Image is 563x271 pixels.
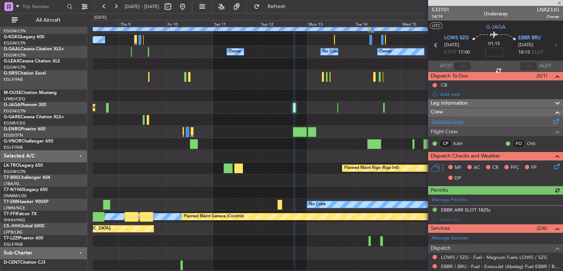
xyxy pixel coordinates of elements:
[261,4,292,9] span: Refresh
[458,49,470,56] span: 17:00
[4,47,21,51] span: G-GAAL
[4,181,20,187] a: LTBA/ISL
[119,20,166,27] div: Thu 9
[184,211,244,222] div: Planned Maint Geneva (Cointrin)
[455,175,461,182] span: DP
[486,23,505,31] span: G-JAGA
[431,72,468,80] span: Dispatch To-Dos
[250,1,294,12] button: Refresh
[4,224,19,228] span: CS-JHH
[4,108,26,114] a: EGGW/LTN
[4,40,26,46] a: EGGW/LTN
[4,200,18,204] span: T7-EMI
[4,224,44,228] a: CS-JHHGlobal 6000
[4,127,21,131] span: G-ENRG
[431,224,450,233] span: Services
[4,47,64,51] a: G-GAALCessna Citation XLS+
[4,96,25,102] a: LFMD/CEQ
[72,20,119,27] div: Wed 8
[4,242,23,247] a: EGLF/FAB
[537,72,547,80] span: (0/1)
[4,91,21,95] span: M-OUSE
[432,6,449,14] span: 533101
[539,62,551,70] span: ALDT
[307,20,354,27] div: Mon 13
[213,20,260,27] div: Sat 11
[4,53,26,58] a: EGGW/LTN
[4,176,50,180] a: T7-BREChallenger 604
[4,71,46,76] a: G-SIRSCitation Excel
[518,49,530,56] span: 18:15
[4,28,26,34] a: EGGW/LTN
[518,35,541,42] span: EBBR BRU
[8,14,80,26] button: All Aircraft
[260,20,307,27] div: Sun 12
[4,139,53,144] a: G-VNORChallenger 650
[432,14,449,20] span: 14/19
[4,139,22,144] span: G-VNOR
[537,6,559,14] span: LNX23JG
[4,193,26,199] a: DNMM/LOS
[4,169,26,174] a: EGGW/LTN
[4,236,43,241] a: T7-LZZIPraetor 600
[4,59,19,64] span: G-LEAX
[532,49,544,56] span: ELDT
[440,91,559,97] div: Add new
[455,164,461,171] span: MF
[537,224,547,232] span: (2/6)
[4,212,16,216] span: T7-FFI
[401,20,448,27] div: Wed 15
[432,235,468,242] a: Manage Services
[4,91,57,95] a: M-OUSECitation Mustang
[4,217,25,223] a: VHHH/HKG
[354,20,401,27] div: Tue 14
[453,140,470,147] a: KAH
[4,35,21,39] span: G-KGKG
[441,82,447,88] div: CB
[440,62,452,70] span: ATOT
[4,115,21,119] span: G-GARE
[166,20,213,27] div: Fri 10
[431,152,500,160] span: Dispatch Checks and Weather
[4,71,18,76] span: G-SIRS
[4,260,45,265] a: D-CENTCitation CJ3
[474,164,480,171] span: AC
[344,163,399,174] div: Planned Maint Riga (Riga Intl)
[4,163,19,168] span: LX-TRO
[431,99,468,108] span: Leg Information
[484,10,508,18] div: Underway
[513,140,525,148] div: FO
[441,263,559,270] a: EBBR / BRU - Fuel - ExecuJet (Abelag) Fuel EBBR / BRU
[431,244,451,253] span: Dispatch
[4,120,26,126] a: EGNR/CEG
[531,164,537,171] span: FP
[537,14,559,20] span: Owner
[4,127,45,131] a: G-ENRGPraetor 600
[4,115,64,119] a: G-GARECessna Citation XLS+
[309,199,326,210] div: No Crew
[431,128,458,136] span: Flight Crew
[4,230,23,235] a: LFPB/LBG
[527,140,543,147] a: CHS
[518,41,533,49] span: [DATE]
[4,163,43,168] a: LX-TROLegacy 650
[323,46,339,57] div: No Crew
[4,103,21,107] span: G-JAGA
[4,176,19,180] span: T7-BRE
[441,254,547,260] a: LOWS / SZG - Fuel - Magnum Fuels LOWS / SZG
[4,200,48,204] a: T7-EMIHawker 900XP
[4,35,44,39] a: G-KGKGLegacy 600
[444,35,469,42] span: LOWS SZG
[444,41,459,49] span: [DATE]
[125,3,159,10] span: [DATE] - [DATE]
[488,40,500,48] span: 01:15
[444,49,456,56] span: ETOT
[4,188,48,192] a: T7-N1960Legacy 650
[4,133,23,138] a: EGSS/STN
[379,46,392,57] div: Owner
[4,188,24,192] span: T7-N1960
[4,205,25,211] a: LFMN/NCE
[22,1,65,12] input: Trip Number
[430,22,443,29] button: UTC
[94,15,107,21] div: [DATE]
